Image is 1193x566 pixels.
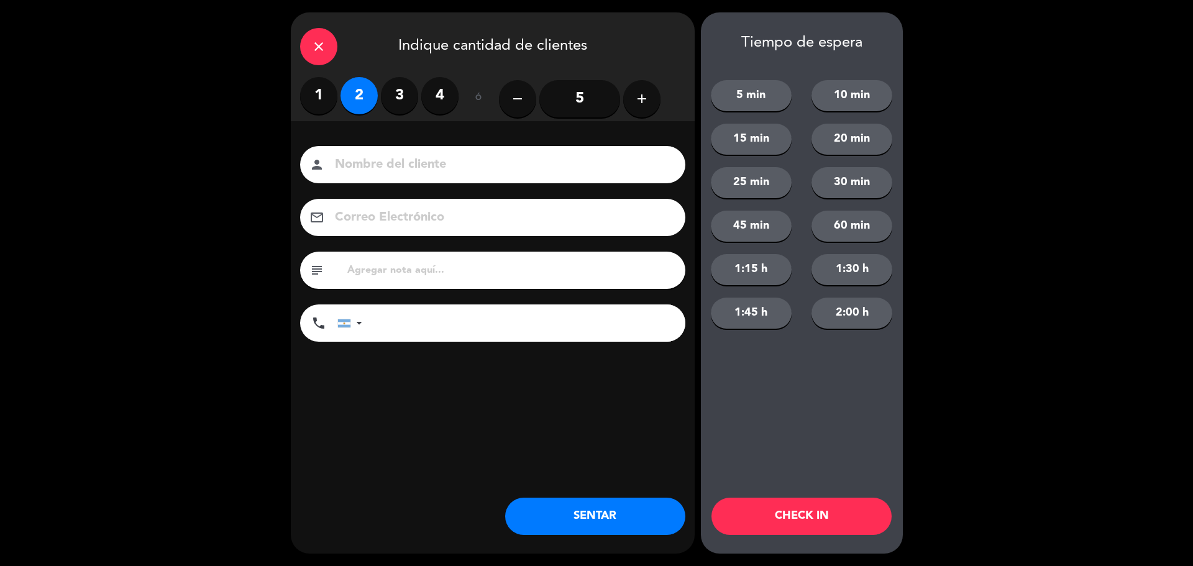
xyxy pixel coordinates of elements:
[811,254,892,285] button: 1:30 h
[634,91,649,106] i: add
[309,210,324,225] i: email
[711,298,792,329] button: 1:45 h
[711,167,792,198] button: 25 min
[459,77,499,121] div: ó
[338,305,367,341] div: Argentina: +54
[421,77,459,114] label: 4
[381,77,418,114] label: 3
[623,80,660,117] button: add
[334,207,669,229] input: Correo Electrónico
[711,211,792,242] button: 45 min
[811,298,892,329] button: 2:00 h
[346,262,676,279] input: Agregar nota aquí...
[309,263,324,278] i: subject
[711,254,792,285] button: 1:15 h
[701,34,903,52] div: Tiempo de espera
[505,498,685,535] button: SENTAR
[341,77,378,114] label: 2
[811,167,892,198] button: 30 min
[499,80,536,117] button: remove
[510,91,525,106] i: remove
[711,80,792,111] button: 5 min
[334,154,669,176] input: Nombre del cliente
[300,77,337,114] label: 1
[311,39,326,54] i: close
[811,211,892,242] button: 60 min
[711,498,892,535] button: CHECK IN
[309,157,324,172] i: person
[811,124,892,155] button: 20 min
[711,124,792,155] button: 15 min
[811,80,892,111] button: 10 min
[311,316,326,331] i: phone
[291,12,695,77] div: Indique cantidad de clientes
